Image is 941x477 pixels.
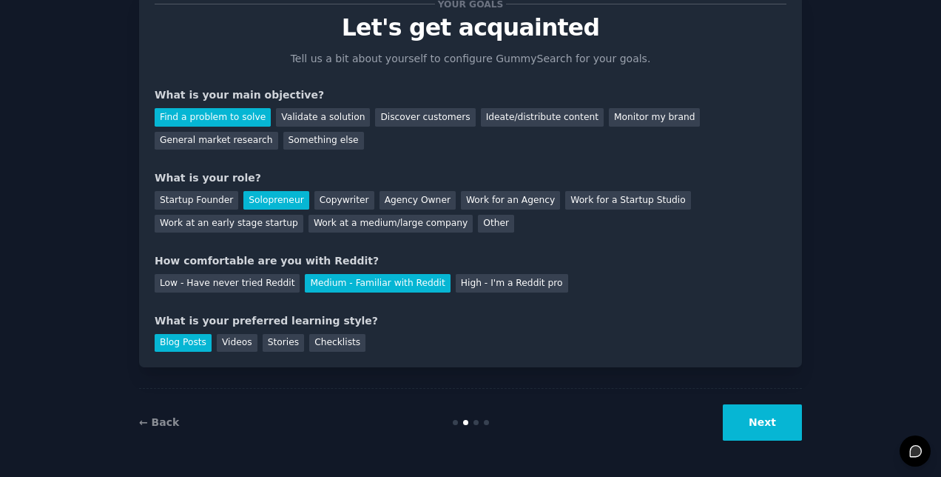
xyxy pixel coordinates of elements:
[155,215,303,233] div: Work at an early stage startup
[456,274,568,293] div: High - I'm a Reddit pro
[314,191,374,210] div: Copywriter
[155,132,278,150] div: General market research
[155,15,786,41] p: Let's get acquainted
[155,87,786,103] div: What is your main objective?
[155,274,300,293] div: Low - Have never tried Reddit
[243,191,308,210] div: Solopreneur
[565,191,690,210] div: Work for a Startup Studio
[481,108,604,127] div: Ideate/distribute content
[155,191,238,210] div: Startup Founder
[478,215,514,233] div: Other
[155,334,212,353] div: Blog Posts
[723,404,802,441] button: Next
[217,334,257,353] div: Videos
[609,108,700,127] div: Monitor my brand
[155,253,786,269] div: How comfortable are you with Reddit?
[461,191,560,210] div: Work for an Agency
[263,334,304,353] div: Stories
[380,191,456,210] div: Agency Owner
[155,108,271,127] div: Find a problem to solve
[155,170,786,186] div: What is your role?
[375,108,475,127] div: Discover customers
[284,51,657,67] p: Tell us a bit about yourself to configure GummySearch for your goals.
[276,108,370,127] div: Validate a solution
[309,334,365,353] div: Checklists
[308,215,473,233] div: Work at a medium/large company
[305,274,450,293] div: Medium - Familiar with Reddit
[139,416,179,428] a: ← Back
[155,313,786,329] div: What is your preferred learning style?
[283,132,364,150] div: Something else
